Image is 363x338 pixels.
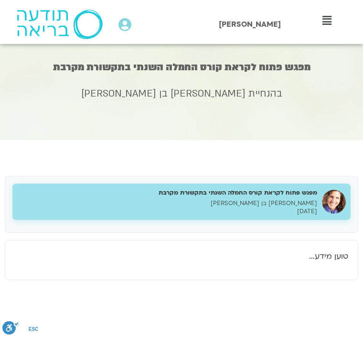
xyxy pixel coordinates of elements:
h5: מפגש פתוח לקראת קורס החמלה השנתי בתקשורת מקרבת [17,188,317,197]
img: מפגש פתוח לקראת קורס החמלה השנתי בתקשורת מקרבת [322,190,346,214]
span: בהנחיית [248,87,282,100]
p: [PERSON_NAME] בן [PERSON_NAME] [17,199,317,207]
p: [DATE] [17,207,317,216]
img: תודעה בריאה [17,10,103,39]
p: טוען מידע... [15,250,348,263]
span: [PERSON_NAME] [219,19,281,30]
